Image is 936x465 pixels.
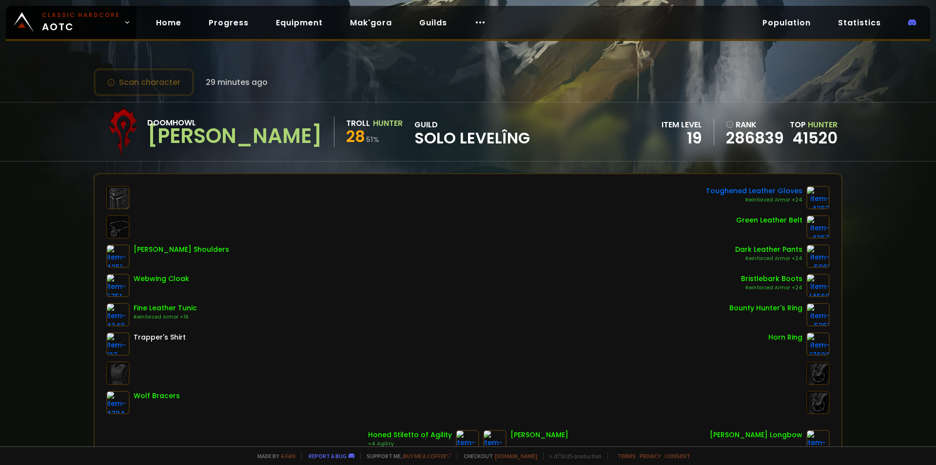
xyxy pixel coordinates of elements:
a: Population [755,13,819,33]
div: [PERSON_NAME] [147,129,322,143]
img: item-5351 [806,303,830,326]
img: item-15242 [456,430,479,453]
span: Solo Levelîng [414,131,530,145]
div: Webwing Cloak [134,274,189,284]
a: Progress [201,13,256,33]
a: Equipment [268,13,331,33]
div: Fine Leather Tunic [134,303,197,313]
div: Wolf Bracers [134,391,180,401]
div: Horn Ring [768,332,802,343]
div: Reinforced Armor +24 [706,196,802,204]
a: Consent [664,452,690,460]
div: +4 Agility [368,440,452,448]
a: Terms [618,452,636,460]
a: 286839 [726,131,784,145]
a: Report a bug [309,452,347,460]
span: v. d752d5 - production [543,452,602,460]
span: Hunter [808,119,838,130]
div: item level [662,119,702,131]
img: item-4257 [806,215,830,239]
div: Bristlebark Boots [741,274,802,284]
img: item-17692 [806,332,830,356]
img: item-5961 [806,244,830,268]
span: 28 [346,125,365,147]
img: item-4794 [106,391,130,414]
span: Made by [252,452,295,460]
div: Bounty Hunter's Ring [729,303,802,313]
div: Reinforced Armor +16 [134,313,197,321]
div: Reinforced Armor +24 [741,284,802,292]
a: [DOMAIN_NAME] [495,452,537,460]
span: Checkout [457,452,537,460]
a: a fan [281,452,295,460]
img: item-15285 [806,430,830,453]
span: 29 minutes ago [206,76,268,88]
button: Scan character [94,68,194,96]
img: item-127 [106,332,130,356]
a: Statistics [830,13,889,33]
img: item-14568 [806,274,830,297]
div: Dark Leather Pants [735,244,802,255]
div: Honed Stiletto of Agility [368,430,452,440]
img: item-4251 [106,244,130,268]
div: rank [726,119,784,131]
span: Support me, [360,452,451,460]
a: Privacy [640,452,661,460]
a: Mak'gora [342,13,400,33]
small: Classic Hardcore [42,11,120,20]
div: [PERSON_NAME] [510,430,568,440]
small: 51 % [366,135,379,144]
img: item-4253 [806,186,830,209]
div: Toughened Leather Gloves [706,186,802,196]
a: Buy me a coffee [403,452,451,460]
div: Trapper's Shirt [134,332,186,343]
a: Home [148,13,189,33]
div: Troll [346,117,370,129]
div: guild [414,119,530,145]
img: item-4243 [106,303,130,326]
div: Green Leather Belt [736,215,802,225]
div: Doomhowl [147,117,322,129]
div: Hunter [373,117,403,129]
div: Top [790,119,838,131]
img: item-5751 [106,274,130,297]
a: Guilds [411,13,455,33]
a: Classic HardcoreAOTC [6,6,136,39]
div: Reinforced Armor +24 [735,255,802,263]
div: [PERSON_NAME] Shoulders [134,244,229,255]
div: 19 [662,131,702,145]
a: 41520 [793,127,838,149]
div: [PERSON_NAME] Longbow [710,430,802,440]
img: item-5279 [483,430,507,453]
span: AOTC [42,11,120,34]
